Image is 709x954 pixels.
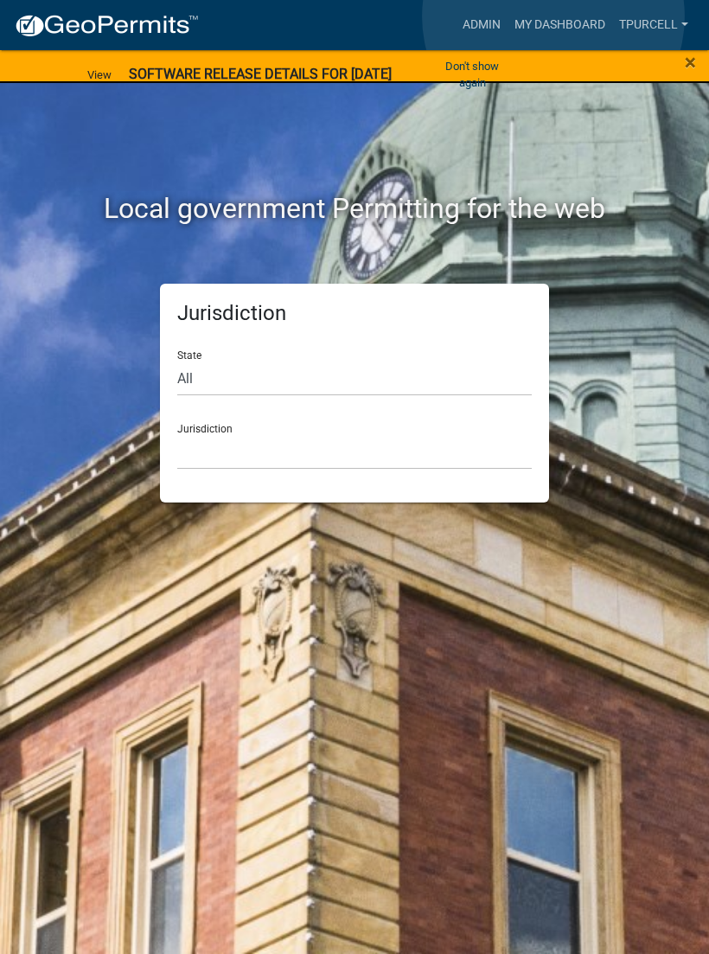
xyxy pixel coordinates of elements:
span: × [685,50,696,74]
button: Close [685,52,696,73]
a: Tpurcell [612,9,695,42]
h5: Jurisdiction [177,301,532,326]
strong: SOFTWARE RELEASE DETAILS FOR [DATE] [129,66,392,82]
button: Don't show again [426,52,519,97]
h2: Local government Permitting for the web [56,192,653,225]
a: My Dashboard [508,9,612,42]
a: Admin [456,9,508,42]
a: View [80,61,118,89]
